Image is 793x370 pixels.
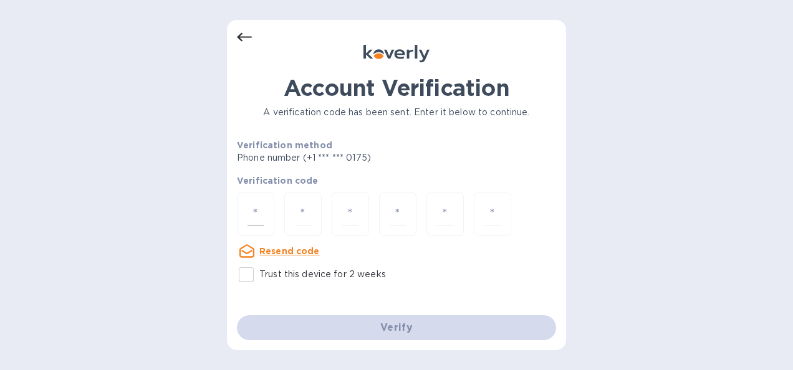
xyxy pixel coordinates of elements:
[237,106,556,119] p: A verification code has been sent. Enter it below to continue.
[237,75,556,101] h1: Account Verification
[259,268,386,281] p: Trust this device for 2 weeks
[259,246,320,256] u: Resend code
[237,151,466,164] p: Phone number (+1 *** *** 0175)
[237,140,332,150] b: Verification method
[237,174,556,187] p: Verification code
